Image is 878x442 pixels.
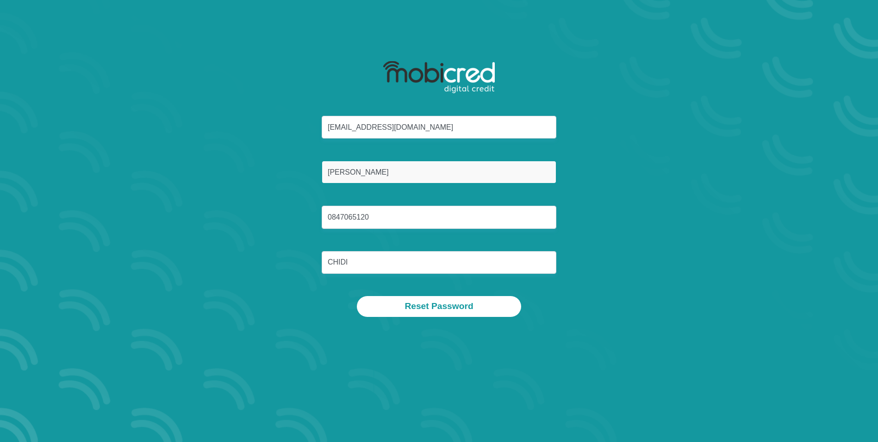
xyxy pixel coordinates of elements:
[322,116,556,139] input: Email
[322,161,556,183] input: ID Number
[383,61,495,94] img: mobicred logo
[322,251,556,274] input: Surname
[322,206,556,228] input: Cellphone Number
[357,296,521,317] button: Reset Password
